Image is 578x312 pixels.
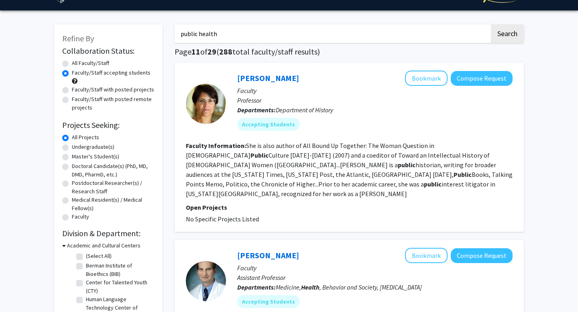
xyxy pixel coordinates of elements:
a: [PERSON_NAME] [237,73,299,83]
p: Open Projects [186,203,513,212]
span: 29 [208,47,216,57]
button: Add Christopher Hoffmann to Bookmarks [405,248,448,263]
span: Department of History [276,106,333,114]
b: public [398,161,415,169]
button: Compose Request to Christopher Hoffmann [451,248,513,263]
b: Departments: [237,283,276,291]
mat-chip: Accepting Students [237,295,300,308]
button: Search [491,24,524,43]
a: [PERSON_NAME] [237,250,299,260]
span: No Specific Projects Listed [186,215,259,223]
label: Postdoctoral Researcher(s) / Research Staff [72,179,155,196]
label: Faculty/Staff with posted projects [72,85,154,94]
b: Health [301,283,320,291]
label: Faculty/Staff with posted remote projects [72,95,155,112]
p: Faculty [237,86,513,95]
h2: Division & Department: [62,229,155,238]
span: Refine By [62,33,94,43]
b: Departments: [237,106,276,114]
b: Public [250,151,269,159]
label: Undergraduate(s) [72,143,114,151]
label: Berman Institute of Bioethics (BIB) [86,261,153,278]
label: Faculty [72,213,89,221]
h2: Collaboration Status: [62,46,155,56]
p: Assistant Professor [237,273,513,282]
fg-read-more: She is also author of All Bound Up Together: The Woman Question in [DEMOGRAPHIC_DATA] Culture [DA... [186,142,513,198]
h3: Academic and Cultural Centers [67,241,140,250]
button: Compose Request to Martha Jones [451,71,513,86]
b: Faculty Information: [186,142,246,150]
p: Professor [237,95,513,105]
h1: Page of ( total faculty/staff results) [175,47,524,57]
button: Add Martha Jones to Bookmarks [405,71,448,86]
iframe: Chat [6,276,34,306]
label: Center for Talented Youth (CTY) [86,278,153,295]
label: Master's Student(s) [72,152,119,161]
mat-chip: Accepting Students [237,118,300,131]
b: public [424,180,442,188]
label: (Select All) [86,252,112,260]
label: All Projects [72,133,99,142]
label: All Faculty/Staff [72,59,109,67]
b: Public [454,170,472,178]
p: Faculty [237,263,513,273]
span: Medicine, , Behavior and Society, [MEDICAL_DATA] [276,283,422,291]
h2: Projects Seeking: [62,120,155,130]
label: Doctoral Candidate(s) (PhD, MD, DMD, PharmD, etc.) [72,162,155,179]
label: Medical Resident(s) / Medical Fellow(s) [72,196,155,213]
label: Faculty/Staff accepting students [72,69,151,77]
span: 11 [191,47,200,57]
span: 288 [219,47,232,57]
input: Search Keywords [175,24,490,43]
